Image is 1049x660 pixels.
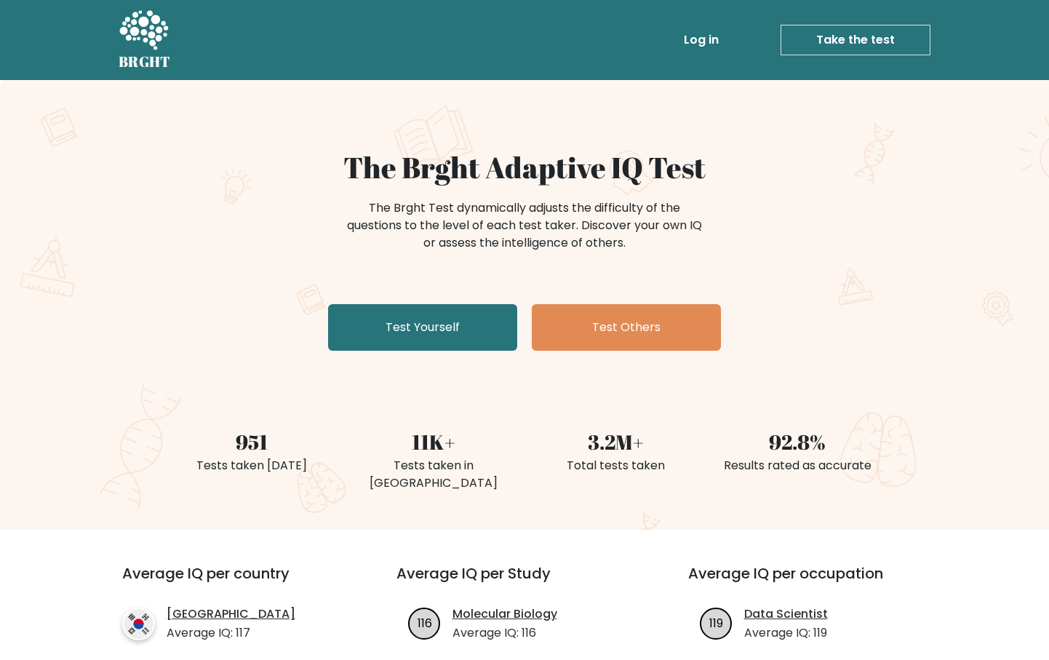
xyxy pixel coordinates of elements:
[122,565,344,600] h3: Average IQ per country
[328,304,517,351] a: Test Yourself
[119,6,171,74] a: BRGHT
[452,624,557,642] p: Average IQ: 116
[744,624,828,642] p: Average IQ: 119
[532,304,721,351] a: Test Others
[167,624,295,642] p: Average IQ: 117
[688,565,945,600] h3: Average IQ per occupation
[122,608,155,640] img: country
[343,199,706,252] div: The Brght Test dynamically adjusts the difficulty of the questions to the level of each test take...
[709,614,723,631] text: 119
[417,614,431,631] text: 116
[533,457,698,474] div: Total tests taken
[169,426,334,457] div: 951
[533,426,698,457] div: 3.2M+
[119,53,171,71] h5: BRGHT
[169,150,880,185] h1: The Brght Adaptive IQ Test
[351,457,516,492] div: Tests taken in [GEOGRAPHIC_DATA]
[452,605,557,623] a: Molecular Biology
[396,565,653,600] h3: Average IQ per Study
[678,25,725,55] a: Log in
[715,457,880,474] div: Results rated as accurate
[351,426,516,457] div: 11K+
[744,605,828,623] a: Data Scientist
[167,605,295,623] a: [GEOGRAPHIC_DATA]
[169,457,334,474] div: Tests taken [DATE]
[715,426,880,457] div: 92.8%
[781,25,930,55] a: Take the test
